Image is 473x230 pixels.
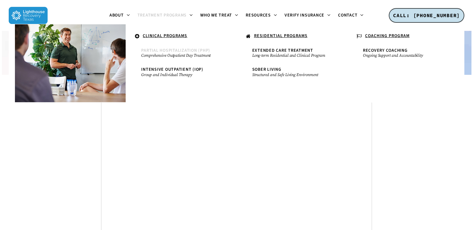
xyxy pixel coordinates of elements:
small: Structured and Safe Living Environment [252,72,332,77]
a: CALL: [PHONE_NUMBER] [389,8,464,23]
a: Partial Hospitalization (PHP)Comprehensive Outpatient Day Treatment [138,45,224,61]
span: Sober Living [252,66,281,73]
a: Contact [334,13,367,18]
a: Intensive Outpatient (IOP)Group and Individual Therapy [138,64,224,80]
a: COACHING PROGRAM [354,31,452,42]
small: Ongoing Support and Accountability [363,53,443,58]
small: Comprehensive Outpatient Day Treatment [141,53,221,58]
a: Recovery CoachingOngoing Support and Accountability [360,45,446,61]
a: CLINICAL PROGRAMS [132,31,230,42]
a: Resources [242,13,281,18]
a: Extended Care TreatmentLong-term Residential and Clinical Program [249,45,335,61]
span: Partial Hospitalization (PHP) [141,47,210,54]
span: Resources [246,12,271,18]
u: COACHING PROGRAM [365,33,410,39]
img: Lighthouse Recovery Texas [9,7,48,24]
u: CLINICAL PROGRAMS [143,33,187,39]
span: Treatment Programs [137,12,187,18]
span: Extended Care Treatment [252,47,313,54]
span: Verify Insurance [285,12,324,18]
span: Recovery Coaching [363,47,408,54]
a: Treatment Programs [134,13,197,18]
a: Sober LivingStructured and Safe Living Environment [249,64,335,80]
span: Contact [338,12,357,18]
small: Group and Individual Therapy [141,72,221,77]
span: CALL: [PHONE_NUMBER] [393,12,460,18]
a: About [106,13,134,18]
a: . [21,31,119,41]
span: Intensive Outpatient (IOP) [141,66,203,73]
span: Who We Treat [200,12,232,18]
a: Who We Treat [197,13,242,18]
a: Verify Insurance [281,13,334,18]
span: . [24,33,26,39]
u: RESIDENTIAL PROGRAMS [254,33,308,39]
small: Long-term Residential and Clinical Program [252,53,332,58]
span: About [109,12,124,18]
a: RESIDENTIAL PROGRAMS [243,31,341,42]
